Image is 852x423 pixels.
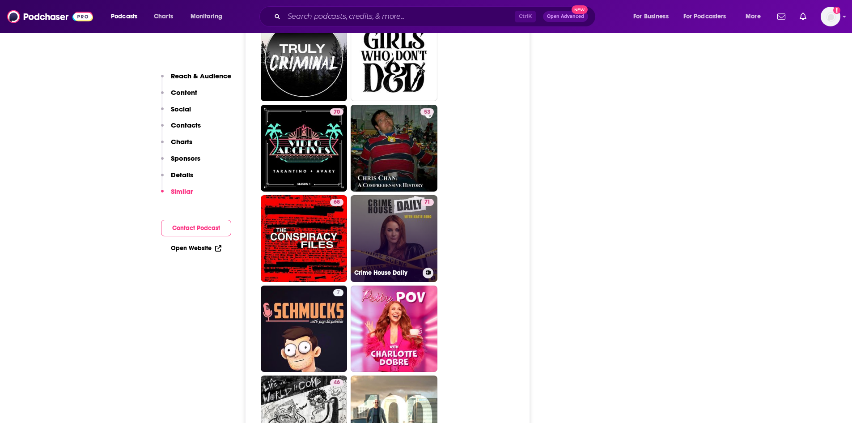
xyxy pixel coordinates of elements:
[161,105,191,121] button: Social
[284,9,515,24] input: Search podcasts, credits, & more...
[148,9,178,24] a: Charts
[683,10,726,23] span: For Podcasters
[261,15,348,102] a: 72
[746,10,761,23] span: More
[171,72,231,80] p: Reach & Audience
[161,121,201,137] button: Contacts
[161,154,200,171] button: Sponsors
[821,7,840,26] span: Logged in as evankrask
[334,378,340,387] span: 46
[184,9,234,24] button: open menu
[420,108,434,115] a: 53
[337,288,340,297] span: 7
[111,10,137,23] span: Podcasts
[161,88,197,105] button: Content
[833,7,840,14] svg: Add a profile image
[171,137,192,146] p: Charts
[105,9,149,24] button: open menu
[821,7,840,26] img: User Profile
[739,9,772,24] button: open menu
[161,187,193,204] button: Similar
[678,9,739,24] button: open menu
[543,11,588,22] button: Open AdvancedNew
[333,289,343,296] a: 7
[268,6,604,27] div: Search podcasts, credits, & more...
[171,154,200,162] p: Sponsors
[171,105,191,113] p: Social
[351,105,437,192] a: 53
[171,88,197,97] p: Content
[424,198,430,207] span: 71
[171,244,221,252] a: Open Website
[330,108,343,115] a: 70
[171,171,193,179] p: Details
[261,195,348,282] a: 68
[351,195,437,282] a: 71Crime House Daily
[821,7,840,26] button: Show profile menu
[191,10,222,23] span: Monitoring
[161,220,231,236] button: Contact Podcast
[161,171,193,187] button: Details
[421,199,434,206] a: 71
[547,14,584,19] span: Open Advanced
[161,137,192,154] button: Charts
[171,187,193,196] p: Similar
[627,9,680,24] button: open menu
[515,11,536,22] span: Ctrl K
[330,199,343,206] a: 68
[633,10,669,23] span: For Business
[796,9,810,24] a: Show notifications dropdown
[334,108,340,117] span: 70
[330,379,343,386] a: 46
[171,121,201,129] p: Contacts
[334,198,340,207] span: 68
[351,15,437,102] a: 64
[7,8,93,25] img: Podchaser - Follow, Share and Rate Podcasts
[161,72,231,88] button: Reach & Audience
[424,108,430,117] span: 53
[354,269,419,277] h3: Crime House Daily
[261,286,348,372] a: 7
[261,105,348,192] a: 70
[154,10,173,23] span: Charts
[774,9,789,24] a: Show notifications dropdown
[572,5,588,14] span: New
